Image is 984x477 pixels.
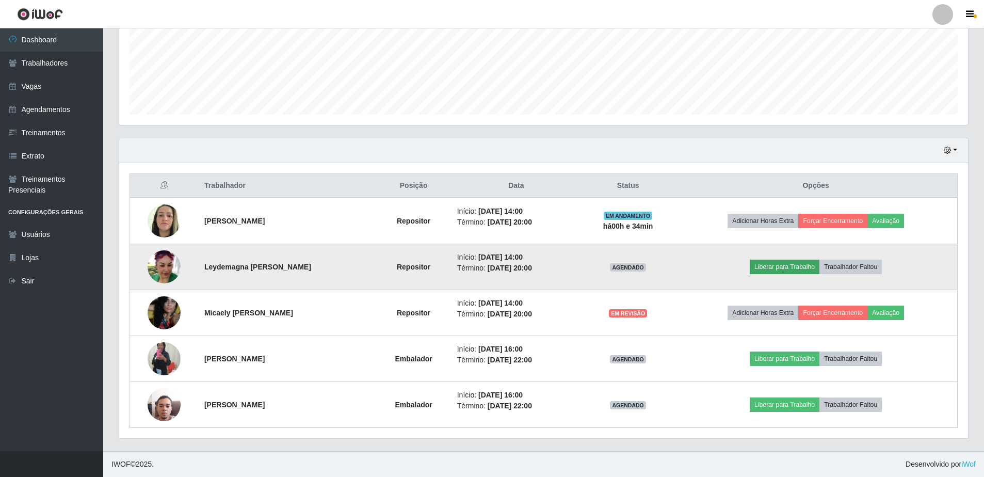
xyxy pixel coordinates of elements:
li: Início: [457,252,575,263]
span: Desenvolvido por [906,459,976,470]
button: Forçar Encerramento [798,214,867,228]
strong: [PERSON_NAME] [204,355,265,363]
strong: Leydemagna [PERSON_NAME] [204,263,311,271]
time: [DATE] 14:00 [478,299,523,307]
img: 1756221911174.jpeg [148,322,181,395]
li: Término: [457,217,575,228]
li: Início: [457,390,575,401]
button: Forçar Encerramento [798,306,867,320]
li: Início: [457,206,575,217]
th: Status [582,174,674,198]
span: © 2025 . [111,459,154,470]
strong: há 00 h e 34 min [603,222,653,230]
button: Liberar para Trabalho [750,352,819,366]
th: Posição [377,174,451,198]
li: Término: [457,263,575,274]
span: AGENDADO [610,263,646,272]
button: Avaliação [867,306,904,320]
strong: Repositor [397,217,430,225]
span: EM REVISÃO [609,309,647,317]
li: Término: [457,355,575,365]
a: iWof [961,460,976,468]
time: [DATE] 20:00 [488,264,532,272]
time: [DATE] 16:00 [478,391,523,399]
img: 1757508111276.jpeg [148,383,181,427]
img: CoreUI Logo [17,8,63,21]
button: Avaliação [867,214,904,228]
li: Término: [457,309,575,320]
strong: Repositor [397,263,430,271]
span: EM ANDAMENTO [604,212,653,220]
time: [DATE] 20:00 [488,218,532,226]
li: Início: [457,298,575,309]
button: Adicionar Horas Extra [728,214,798,228]
strong: Embalador [395,355,432,363]
span: AGENDADO [610,401,646,409]
strong: Embalador [395,401,432,409]
li: Início: [457,344,575,355]
time: [DATE] 22:00 [488,402,532,410]
li: Término: [457,401,575,411]
time: [DATE] 14:00 [478,253,523,261]
time: [DATE] 16:00 [478,345,523,353]
time: [DATE] 20:00 [488,310,532,318]
strong: [PERSON_NAME] [204,401,265,409]
th: Trabalhador [198,174,377,198]
img: 1754944379156.jpeg [148,250,181,283]
button: Trabalhador Faltou [819,352,882,366]
button: Liberar para Trabalho [750,397,819,412]
strong: [PERSON_NAME] [204,217,265,225]
time: [DATE] 22:00 [488,356,532,364]
button: Adicionar Horas Extra [728,306,798,320]
time: [DATE] 14:00 [478,207,523,215]
span: AGENDADO [610,355,646,363]
button: Trabalhador Faltou [819,397,882,412]
span: IWOF [111,460,131,468]
button: Trabalhador Faltou [819,260,882,274]
th: Opções [674,174,957,198]
th: Data [451,174,582,198]
img: 1755286883736.jpeg [148,199,181,243]
button: Liberar para Trabalho [750,260,819,274]
strong: Repositor [397,309,430,317]
img: 1755316832601.jpeg [148,296,181,329]
strong: Micaely [PERSON_NAME] [204,309,293,317]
